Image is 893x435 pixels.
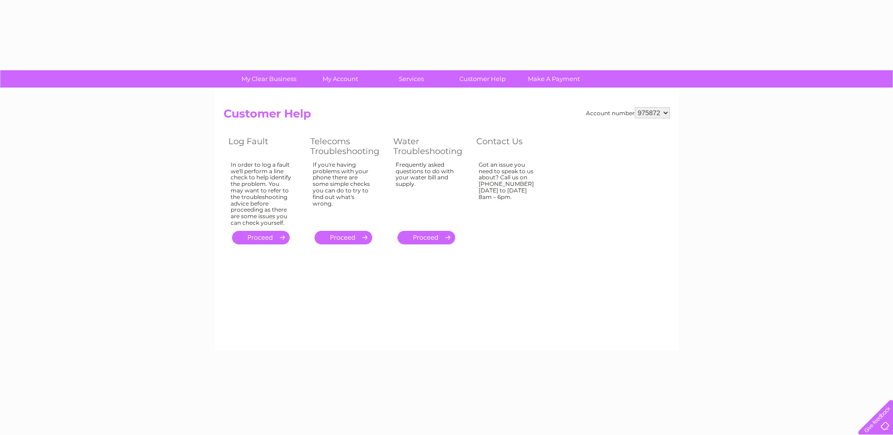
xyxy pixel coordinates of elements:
div: Got an issue you need to speak to us about? Call us on [PHONE_NUMBER] [DATE] to [DATE] 8am – 6pm. [479,162,540,222]
th: Contact Us [472,134,554,159]
div: In order to log a fault we'll perform a line check to help identify the problem. You may want to ... [231,162,292,226]
th: Telecoms Troubleshooting [306,134,389,159]
a: My Account [301,70,379,88]
a: My Clear Business [230,70,308,88]
div: Frequently asked questions to do with your water bill and supply. [396,162,458,222]
h2: Customer Help [224,107,670,125]
div: Account number [586,107,670,118]
th: Log Fault [224,134,306,159]
a: Customer Help [444,70,521,88]
a: . [232,231,290,244]
a: . [315,231,372,244]
a: . [398,231,455,244]
div: If you're having problems with your phone there are some simple checks you can do to try to find ... [313,162,375,222]
a: Services [373,70,450,88]
a: Make A Payment [515,70,593,88]
th: Water Troubleshooting [389,134,472,159]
